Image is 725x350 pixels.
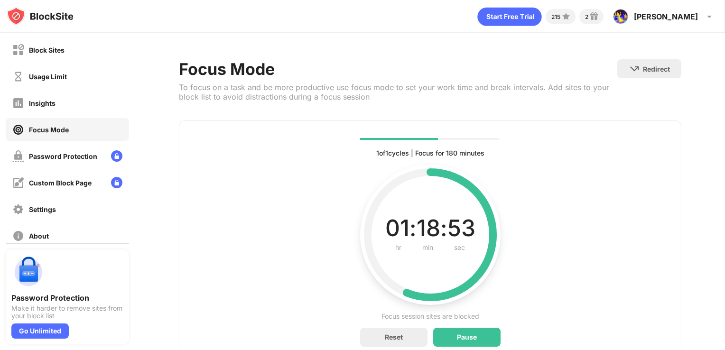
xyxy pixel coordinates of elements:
[11,304,123,320] div: Make it harder to remove sites from your block list
[613,9,628,24] img: ACg8ocIgQomXuF9W-WYJh_TzM1iTVWrv3WaoZBoUrw9YtA-MpPE9oG9s=s96-c
[551,13,560,20] div: 215
[477,7,542,26] div: animation
[111,177,122,188] img: lock-menu.svg
[29,205,56,213] div: Settings
[417,215,440,241] div: 18
[422,241,433,254] div: min
[7,7,74,26] img: logo-blocksite.svg
[395,241,401,254] div: hr
[447,215,475,241] div: 53
[179,83,618,101] div: To focus on a task and be more productive use focus mode to set your work time and break interval...
[385,215,409,241] div: 01
[11,293,123,303] div: Password Protection
[12,124,24,136] img: focus-on.svg
[29,179,92,187] div: Custom Block Page
[12,203,24,215] img: settings-off.svg
[376,147,484,159] div: 1 of 1 cycles | Focus for 180 minutes
[29,152,97,160] div: Password Protection
[440,215,447,241] div: :
[385,333,403,341] div: Reset
[585,13,588,20] div: 2
[560,11,572,22] img: points-small.svg
[12,177,24,189] img: customize-block-page-off.svg
[11,255,46,289] img: push-password-protection.svg
[409,215,417,241] div: :
[11,323,69,339] div: Go Unlimited
[457,333,477,341] div: Pause
[634,12,698,21] div: [PERSON_NAME]
[588,11,600,22] img: reward-small.svg
[381,311,479,322] div: Focus session sites are blocked
[29,232,49,240] div: About
[12,97,24,109] img: insights-off.svg
[29,73,67,81] div: Usage Limit
[29,99,56,107] div: Insights
[12,44,24,56] img: block-off.svg
[29,46,65,54] div: Block Sites
[29,126,69,134] div: Focus Mode
[454,241,465,254] div: sec
[12,150,24,162] img: password-protection-off.svg
[12,230,24,242] img: about-off.svg
[179,59,618,79] div: Focus Mode
[643,65,670,73] div: Redirect
[111,150,122,162] img: lock-menu.svg
[12,71,24,83] img: time-usage-off.svg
